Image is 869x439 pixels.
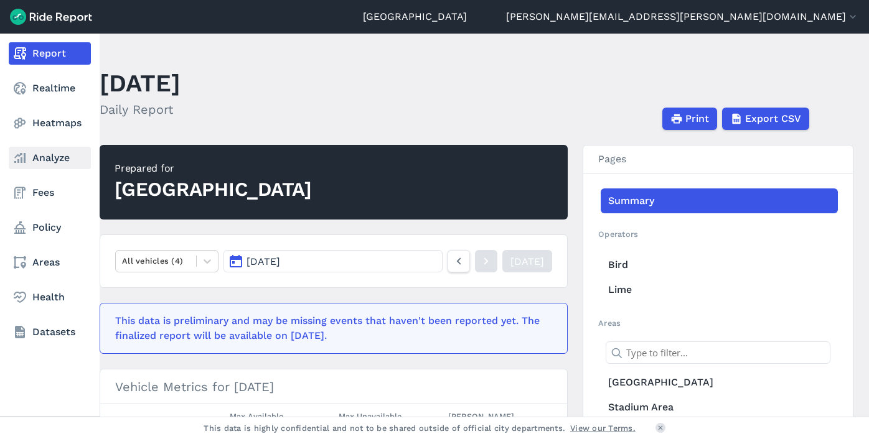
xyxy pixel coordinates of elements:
[247,256,280,267] span: [DATE]
[448,409,514,424] button: [PERSON_NAME]
[339,409,402,424] button: Max Unavailable
[115,176,312,203] div: [GEOGRAPHIC_DATA]
[598,317,838,329] h2: Areas
[448,409,514,422] span: [PERSON_NAME]
[601,252,838,277] a: Bird
[9,77,91,99] a: Realtime
[115,313,545,343] div: This data is preliminary and may be missing events that haven't been reported yet. The finalized ...
[9,321,91,343] a: Datasets
[502,250,552,272] a: [DATE]
[10,9,92,25] img: Ride Report
[9,147,91,169] a: Analyze
[606,341,830,364] input: Type to filter...
[662,108,717,130] button: Print
[9,112,91,134] a: Heatmaps
[601,277,838,302] a: Lime
[506,9,859,24] button: [PERSON_NAME][EMAIL_ADDRESS][PERSON_NAME][DOMAIN_NAME]
[9,251,91,274] a: Areas
[601,188,838,213] a: Summary
[100,66,181,100] h1: [DATE]
[722,108,809,130] button: Export CSV
[230,409,283,424] button: Max Available
[100,369,567,404] h3: Vehicle Metrics for [DATE]
[339,409,402,422] span: Max Unavailable
[9,42,91,65] a: Report
[685,111,709,126] span: Print
[601,370,838,395] a: [GEOGRAPHIC_DATA]
[9,286,91,308] a: Health
[115,161,312,176] div: Prepared for
[583,146,853,173] h3: Pages
[363,9,467,24] a: [GEOGRAPHIC_DATA]
[9,182,91,204] a: Fees
[9,216,91,239] a: Policy
[570,422,636,434] a: View our Terms.
[598,228,838,240] h2: Operators
[745,111,801,126] span: Export CSV
[230,409,283,422] span: Max Available
[100,100,181,119] h2: Daily Report
[223,250,443,272] button: [DATE]
[601,395,838,420] a: Stadium Area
